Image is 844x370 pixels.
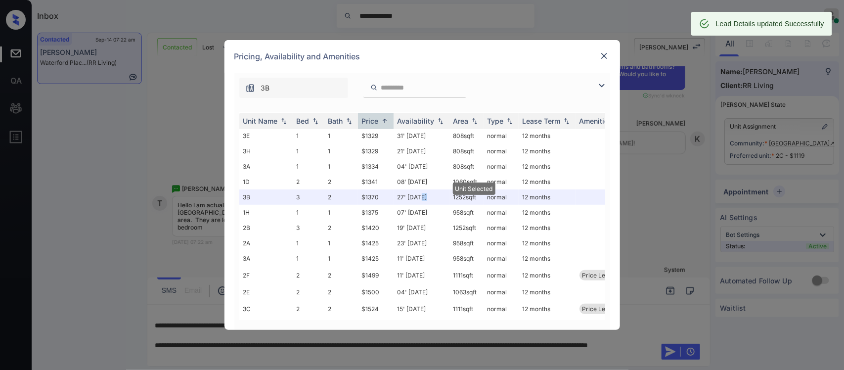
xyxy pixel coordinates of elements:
[519,174,576,189] td: 12 months
[239,205,293,220] td: 1H
[239,284,293,300] td: 2E
[484,220,519,235] td: normal
[484,235,519,251] td: normal
[293,143,324,159] td: 1
[394,300,449,318] td: 15' [DATE]
[293,128,324,143] td: 1
[582,272,619,279] span: Price Leader
[519,128,576,143] td: 12 months
[484,318,519,336] td: normal
[324,266,358,284] td: 2
[449,318,484,336] td: 1111 sqft
[239,318,293,336] td: 1C
[394,159,449,174] td: 04' [DATE]
[394,220,449,235] td: 19' [DATE]
[394,143,449,159] td: 21' [DATE]
[449,266,484,284] td: 1111 sqft
[484,174,519,189] td: normal
[449,143,484,159] td: 808 sqft
[239,128,293,143] td: 3E
[239,266,293,284] td: 2F
[519,143,576,159] td: 12 months
[579,117,613,125] div: Amenities
[519,189,576,205] td: 12 months
[311,118,320,125] img: sorting
[239,220,293,235] td: 2B
[449,159,484,174] td: 808 sqft
[293,318,324,336] td: 2
[293,266,324,284] td: 2
[324,159,358,174] td: 1
[324,128,358,143] td: 1
[293,174,324,189] td: 2
[328,117,343,125] div: Bath
[449,174,484,189] td: 1060 sqft
[358,235,394,251] td: $1425
[358,128,394,143] td: $1329
[324,251,358,266] td: 1
[523,117,561,125] div: Lease Term
[243,117,278,125] div: Unit Name
[358,300,394,318] td: $1524
[394,128,449,143] td: 31' [DATE]
[358,159,394,174] td: $1334
[362,117,379,125] div: Price
[519,235,576,251] td: 12 months
[358,251,394,266] td: $1425
[358,189,394,205] td: $1370
[358,284,394,300] td: $1500
[293,284,324,300] td: 2
[519,205,576,220] td: 12 months
[239,159,293,174] td: 3A
[324,318,358,336] td: 2
[293,159,324,174] td: 1
[394,205,449,220] td: 07' [DATE]
[449,220,484,235] td: 1252 sqft
[324,300,358,318] td: 2
[358,266,394,284] td: $1499
[394,284,449,300] td: 04' [DATE]
[519,300,576,318] td: 12 months
[239,174,293,189] td: 1D
[484,266,519,284] td: normal
[484,300,519,318] td: normal
[484,251,519,266] td: normal
[449,205,484,220] td: 958 sqft
[239,251,293,266] td: 3A
[394,318,449,336] td: 14' [DATE]
[519,266,576,284] td: 12 months
[380,117,390,125] img: sorting
[519,159,576,174] td: 12 months
[484,284,519,300] td: normal
[394,235,449,251] td: 23' [DATE]
[519,220,576,235] td: 12 months
[562,118,572,125] img: sorting
[449,284,484,300] td: 1063 sqft
[436,118,445,125] img: sorting
[239,300,293,318] td: 3C
[293,220,324,235] td: 3
[716,15,824,33] div: Lead Details updated Successfully
[484,128,519,143] td: normal
[449,128,484,143] td: 808 sqft
[324,205,358,220] td: 1
[358,205,394,220] td: $1375
[394,266,449,284] td: 11' [DATE]
[293,189,324,205] td: 3
[245,83,255,93] img: icon-zuma
[519,284,576,300] td: 12 months
[324,235,358,251] td: 1
[293,251,324,266] td: 1
[358,174,394,189] td: $1341
[394,174,449,189] td: 08' [DATE]
[358,318,394,336] td: $1524
[239,113,293,128] td: 3H
[519,318,576,336] td: 12 months
[358,143,394,159] td: $1329
[582,305,619,313] span: Price Leader
[279,118,289,125] img: sorting
[324,174,358,189] td: 2
[596,80,608,92] img: icon-zuma
[449,300,484,318] td: 1111 sqft
[484,143,519,159] td: normal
